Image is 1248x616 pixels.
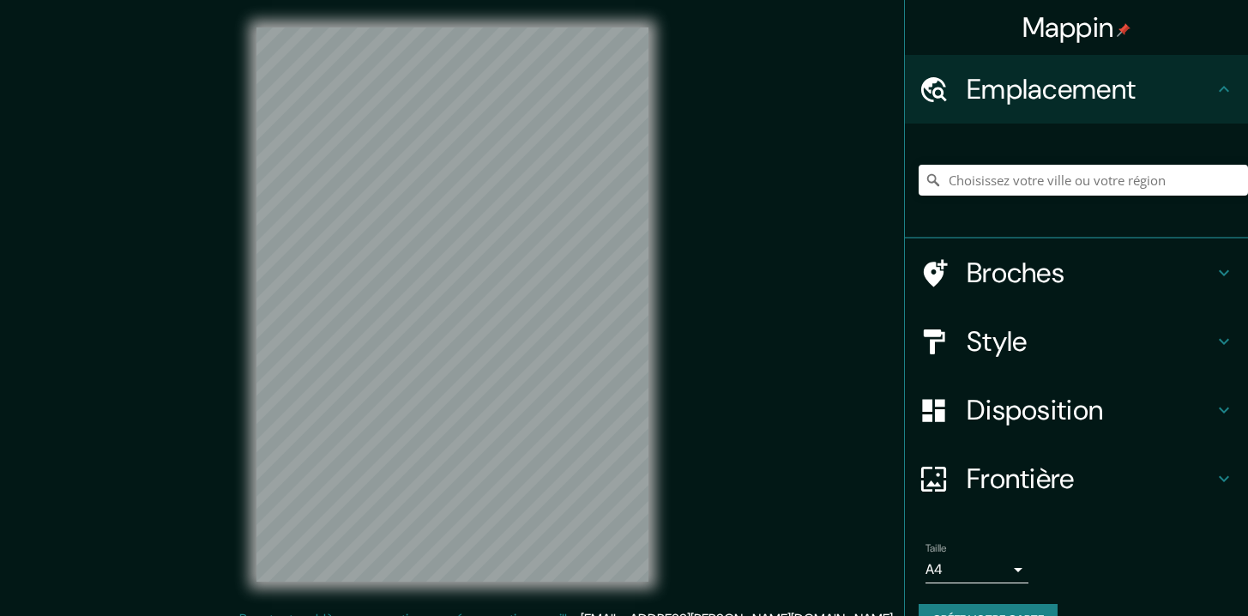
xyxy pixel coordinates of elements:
[905,444,1248,513] div: Frontière
[967,462,1214,496] h4: Frontière
[905,376,1248,444] div: Disposition
[919,165,1248,196] input: Choisissez votre ville ou votre région
[256,27,648,582] canvas: Carte
[1117,23,1130,37] img: pin-icon.png
[967,324,1214,359] h4: Style
[905,55,1248,124] div: Emplacement
[905,239,1248,307] div: Broches
[967,72,1214,106] h4: Emplacement
[925,556,1028,583] div: A4
[905,307,1248,376] div: Style
[967,393,1214,427] h4: Disposition
[967,256,1214,290] h4: Broches
[925,541,947,556] label: Taille
[1022,9,1114,45] font: Mappin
